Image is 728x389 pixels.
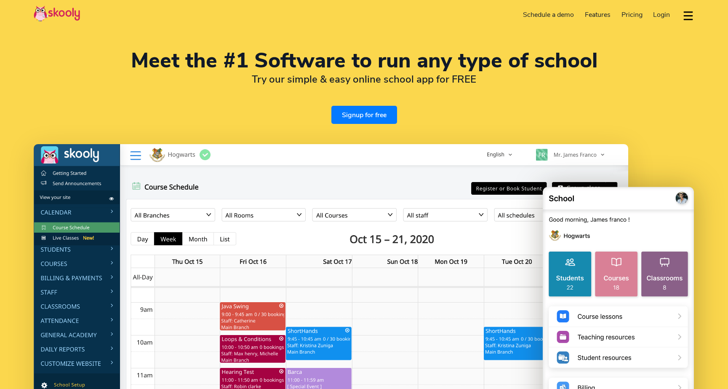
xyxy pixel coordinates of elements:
[331,106,397,124] a: Signup for free
[579,8,616,21] a: Features
[34,51,694,71] h1: Meet the #1 Software to run any type of school
[518,8,580,21] a: Schedule a demo
[34,73,694,86] h2: Try our simple & easy online school app for FREE
[648,8,675,21] a: Login
[34,5,80,22] img: Skooly
[621,10,643,19] span: Pricing
[682,6,694,25] button: dropdown menu
[616,8,648,21] a: Pricing
[653,10,670,19] span: Login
